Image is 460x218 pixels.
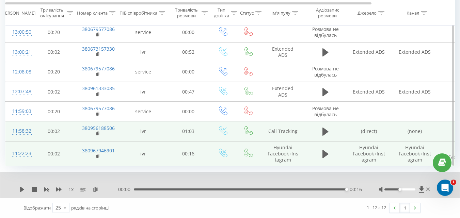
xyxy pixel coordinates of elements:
[82,85,115,91] a: 380961333085
[346,42,392,62] td: Extended ADS
[312,105,339,118] span: Розмова не відбулась
[71,205,109,211] span: рядків на сторінці
[82,105,115,112] a: 380679577086
[55,204,61,211] div: 25
[407,10,419,16] div: Канал
[120,102,167,121] td: service
[167,22,210,42] td: 00:00
[82,147,115,154] a: 380967946901
[82,26,115,32] a: 380679577086
[118,186,134,193] span: 00:00
[392,121,438,141] td: (none)
[12,147,26,160] div: 11:22:23
[12,105,26,118] div: 11:59:03
[312,26,339,38] span: Розмова не відбулась
[346,121,392,141] td: (direct)
[82,65,115,72] a: 380679577086
[367,204,386,211] div: 1 - 12 з 12
[120,42,167,62] td: ivr
[346,141,392,166] td: Hyundai Facebook+Instagram
[437,180,453,196] iframe: Intercom live chat
[311,7,344,19] div: Аудіозапис розмови
[120,121,167,141] td: ivr
[82,46,115,52] a: 380673157330
[120,62,167,82] td: service
[23,205,51,211] span: Відображати
[261,82,305,102] td: Extended ADS
[120,82,167,102] td: ivr
[346,82,392,102] td: Extended ADS
[33,62,75,82] td: 00:20
[214,7,229,19] div: Тип дзвінка
[1,10,35,16] div: [PERSON_NAME]
[392,82,438,102] td: Extended ADS
[33,22,75,42] td: 00:20
[68,186,74,193] span: 1 x
[120,10,157,16] div: ПІБ співробітника
[33,82,75,102] td: 00:02
[167,42,210,62] td: 00:52
[12,26,26,39] div: 13:00:50
[12,85,26,98] div: 12:07:48
[33,42,75,62] td: 00:02
[82,125,115,131] a: 380956188506
[358,10,377,16] div: Джерело
[240,10,254,16] div: Статус
[173,7,200,19] div: Тривалість розмови
[167,121,210,141] td: 01:03
[77,10,108,16] div: Номер клієнта
[400,203,410,213] a: 1
[392,42,438,62] td: Extended ADS
[312,65,339,78] span: Розмова не відбулась
[392,141,438,166] td: Hyundai Facebook+Instagram
[12,65,26,79] div: 12:08:08
[398,188,401,191] div: Accessibility label
[33,121,75,141] td: 00:02
[12,46,26,59] div: 13:00:21
[261,141,305,166] td: Hyundai Facebook+Instagram
[12,124,26,138] div: 11:58:32
[33,102,75,121] td: 00:20
[261,42,305,62] td: Extended ADS
[167,141,210,166] td: 00:16
[33,141,75,166] td: 00:02
[167,102,210,121] td: 00:00
[120,22,167,42] td: service
[38,7,65,19] div: Тривалість очікування
[120,141,167,166] td: ivr
[345,188,348,191] div: Accessibility label
[271,10,290,16] div: Ім'я пулу
[350,186,362,193] span: 00:16
[451,180,456,185] span: 1
[167,82,210,102] td: 00:47
[167,62,210,82] td: 00:00
[261,121,305,141] td: Call Tracking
